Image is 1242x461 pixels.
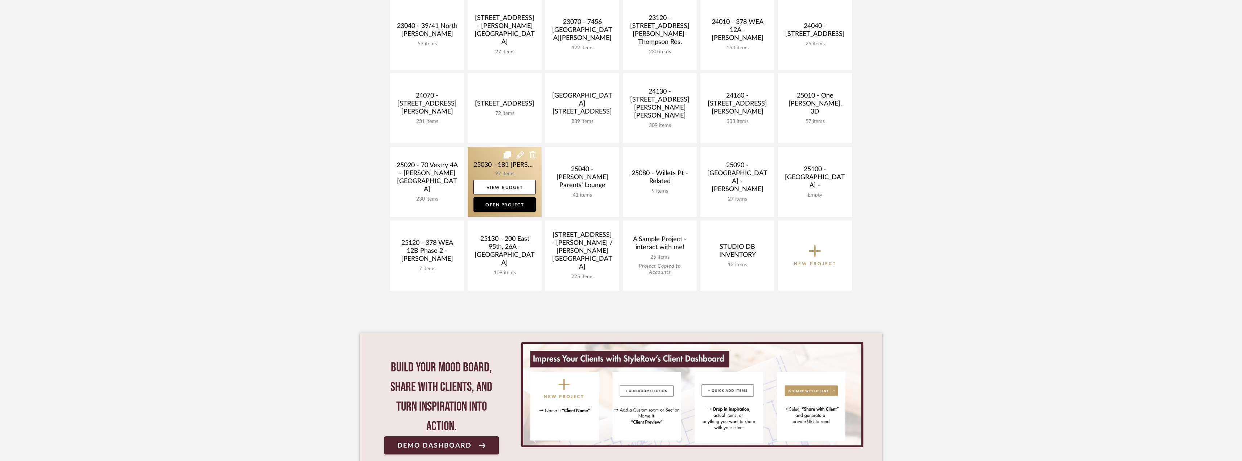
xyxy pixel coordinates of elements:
div: 23120 - [STREET_ADDRESS][PERSON_NAME]-Thompson Res. [629,14,691,49]
div: [GEOGRAPHIC_DATA][STREET_ADDRESS] [551,92,613,119]
div: [STREET_ADDRESS] [473,100,536,111]
div: 25010 - One [PERSON_NAME], 3D [784,92,846,119]
div: 230 items [396,196,458,202]
div: 231 items [396,119,458,125]
div: STUDIO DB INVENTORY [706,243,769,262]
div: 239 items [551,119,613,125]
div: 23040 - 39/41 North [PERSON_NAME] [396,22,458,41]
div: 25 items [629,254,691,260]
div: 25120 - 378 WEA 12B Phase 2 - [PERSON_NAME] [396,239,458,266]
div: 25040 - [PERSON_NAME] Parents' Lounge [551,165,613,192]
div: 230 items [629,49,691,55]
img: StyleRow_Client_Dashboard_Banner__1_.png [523,344,861,445]
div: 333 items [706,119,769,125]
a: Demo Dashboard [384,436,499,454]
div: 225 items [551,274,613,280]
div: 25100 - [GEOGRAPHIC_DATA] - [784,165,846,192]
div: 25020 - 70 Vestry 4A - [PERSON_NAME][GEOGRAPHIC_DATA] [396,161,458,196]
span: Demo Dashboard [397,442,472,449]
div: 7 items [396,266,458,272]
div: 57 items [784,119,846,125]
div: 309 items [629,123,691,129]
div: 24130 - [STREET_ADDRESS][PERSON_NAME][PERSON_NAME] [629,88,691,123]
div: [STREET_ADDRESS] - [PERSON_NAME] / [PERSON_NAME][GEOGRAPHIC_DATA] [551,231,613,274]
div: 9 items [629,188,691,194]
div: 24010 - 378 WEA 12A - [PERSON_NAME] [706,18,769,45]
div: 24040 - [STREET_ADDRESS] [784,22,846,41]
div: [STREET_ADDRESS] - [PERSON_NAME][GEOGRAPHIC_DATA] [473,14,536,49]
a: Open Project [473,197,536,212]
div: 0 [521,342,864,447]
div: 25 items [784,41,846,47]
div: 72 items [473,111,536,117]
div: A Sample Project - interact with me! [629,235,691,254]
div: 27 items [473,49,536,55]
div: 25090 - [GEOGRAPHIC_DATA] - [PERSON_NAME] [706,161,769,196]
div: Empty [784,192,846,198]
div: 27 items [706,196,769,202]
div: 12 items [706,262,769,268]
div: 23070 - 7456 [GEOGRAPHIC_DATA][PERSON_NAME] [551,18,613,45]
div: 109 items [473,270,536,276]
div: 25130 - 200 East 95th, 26A - [GEOGRAPHIC_DATA] [473,235,536,270]
div: 25080 - Willets Pt - Related [629,169,691,188]
p: New Project [794,260,836,267]
div: 24160 - [STREET_ADDRESS][PERSON_NAME] [706,92,769,119]
div: 153 items [706,45,769,51]
div: 53 items [396,41,458,47]
div: Build your mood board, share with clients, and turn inspiration into action. [384,358,499,436]
div: 24070 - [STREET_ADDRESS][PERSON_NAME] [396,92,458,119]
div: 41 items [551,192,613,198]
a: View Budget [473,180,536,194]
button: New Project [778,221,852,291]
div: Project Copied to Accounts [629,263,691,276]
div: 422 items [551,45,613,51]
